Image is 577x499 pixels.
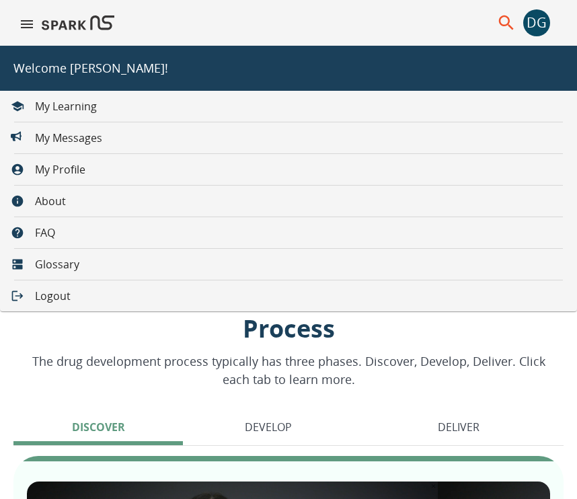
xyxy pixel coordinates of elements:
img: Logo of SPARK at Stanford [42,7,114,39]
p: Deliver [438,419,479,435]
p: The drug development process typically has three phases. Discover, Develop, Deliver. Click each t... [31,352,546,389]
div: DG [523,9,550,36]
button: account of current user [523,9,550,36]
p: Discover [72,419,125,435]
p: Develop [245,419,292,435]
p: Welcome [PERSON_NAME]! [13,59,168,77]
button: menu [19,16,35,36]
button: menu [496,13,516,33]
